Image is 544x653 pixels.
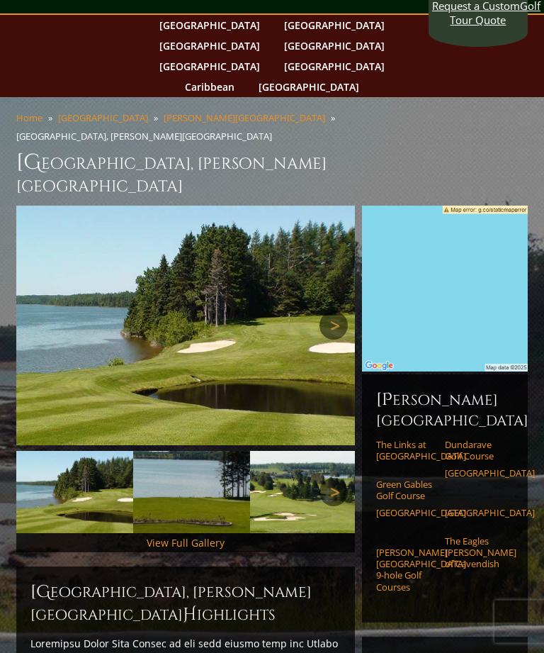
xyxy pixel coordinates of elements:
[445,468,504,479] a: [GEOGRAPHIC_DATA]
[147,537,225,550] a: View Full Gallery
[376,440,436,463] a: The Links at [GEOGRAPHIC_DATA]
[362,206,528,372] img: Google Map of Brudenell River & Dundarave Golf Courses, Lot 53, PE, Canada
[152,57,267,77] a: [GEOGRAPHIC_DATA]
[277,57,392,77] a: [GEOGRAPHIC_DATA]
[251,77,366,98] a: [GEOGRAPHIC_DATA]
[376,508,436,519] a: [GEOGRAPHIC_DATA]
[164,112,325,125] a: [PERSON_NAME][GEOGRAPHIC_DATA]
[16,112,42,125] a: Home
[183,604,197,627] span: H
[277,16,392,36] a: [GEOGRAPHIC_DATA]
[445,508,504,519] a: [GEOGRAPHIC_DATA]
[376,389,514,431] h6: [PERSON_NAME][GEOGRAPHIC_DATA]
[16,149,528,198] h1: [GEOGRAPHIC_DATA], [PERSON_NAME][GEOGRAPHIC_DATA]
[58,112,148,125] a: [GEOGRAPHIC_DATA]
[178,77,242,98] a: Caribbean
[277,36,392,57] a: [GEOGRAPHIC_DATA]
[319,479,348,507] a: Next
[30,581,341,627] h2: [GEOGRAPHIC_DATA], [PERSON_NAME][GEOGRAPHIC_DATA] ighlights
[319,312,348,340] a: Next
[152,36,267,57] a: [GEOGRAPHIC_DATA]
[16,130,278,143] li: [GEOGRAPHIC_DATA], [PERSON_NAME][GEOGRAPHIC_DATA]
[152,16,267,36] a: [GEOGRAPHIC_DATA]
[376,547,436,593] a: [PERSON_NAME][GEOGRAPHIC_DATA] 9-hole Golf Courses
[376,479,436,503] a: Green Gables Golf Course
[445,440,504,463] a: Dundarave Golf Course
[445,536,504,571] a: The Eagles [PERSON_NAME] of Cavendish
